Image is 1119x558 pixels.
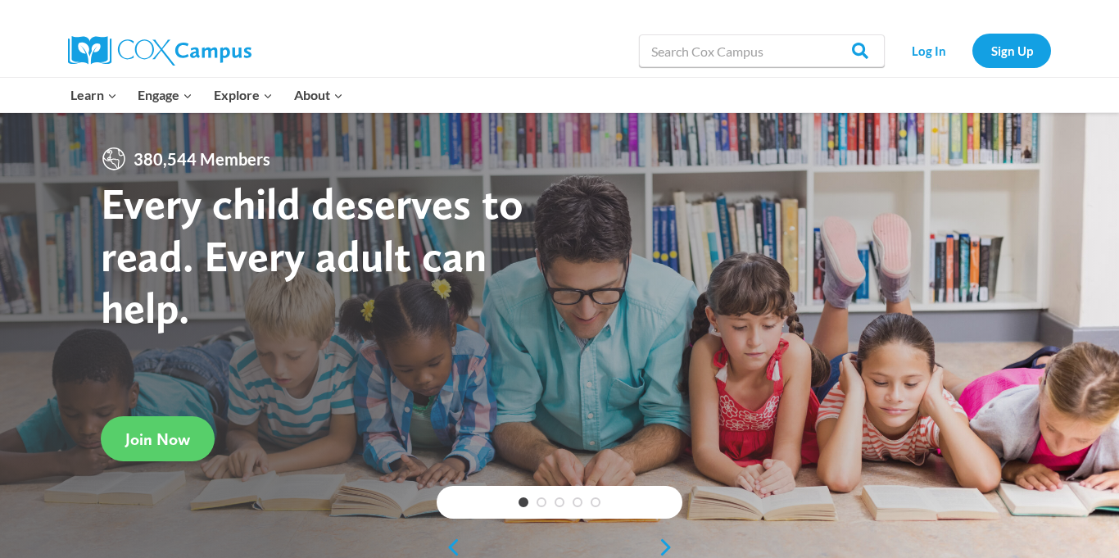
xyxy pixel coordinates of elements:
[519,497,528,507] a: 1
[639,34,885,67] input: Search Cox Campus
[127,146,277,172] span: 380,544 Members
[573,497,582,507] a: 4
[60,78,353,112] nav: Primary Navigation
[101,177,523,333] strong: Every child deserves to read. Every adult can help.
[893,34,1051,67] nav: Secondary Navigation
[101,416,215,461] a: Join Now
[138,84,193,106] span: Engage
[437,538,461,557] a: previous
[125,429,190,449] span: Join Now
[591,497,600,507] a: 5
[658,538,682,557] a: next
[214,84,273,106] span: Explore
[893,34,964,67] a: Log In
[68,36,251,66] img: Cox Campus
[70,84,117,106] span: Learn
[972,34,1051,67] a: Sign Up
[537,497,546,507] a: 2
[294,84,343,106] span: About
[555,497,564,507] a: 3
